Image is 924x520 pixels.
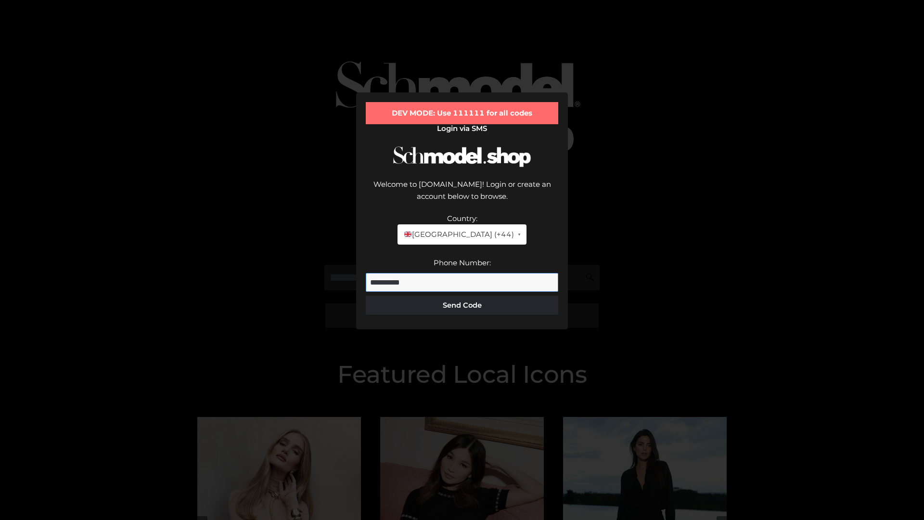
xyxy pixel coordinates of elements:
[366,178,558,212] div: Welcome to [DOMAIN_NAME]! Login or create an account below to browse.
[434,258,491,267] label: Phone Number:
[366,296,558,315] button: Send Code
[447,214,477,223] label: Country:
[366,102,558,124] div: DEV MODE: Use 111111 for all codes
[403,228,513,241] span: [GEOGRAPHIC_DATA] (+44)
[366,124,558,133] h2: Login via SMS
[390,138,534,176] img: Schmodel Logo
[404,231,411,238] img: 🇬🇧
